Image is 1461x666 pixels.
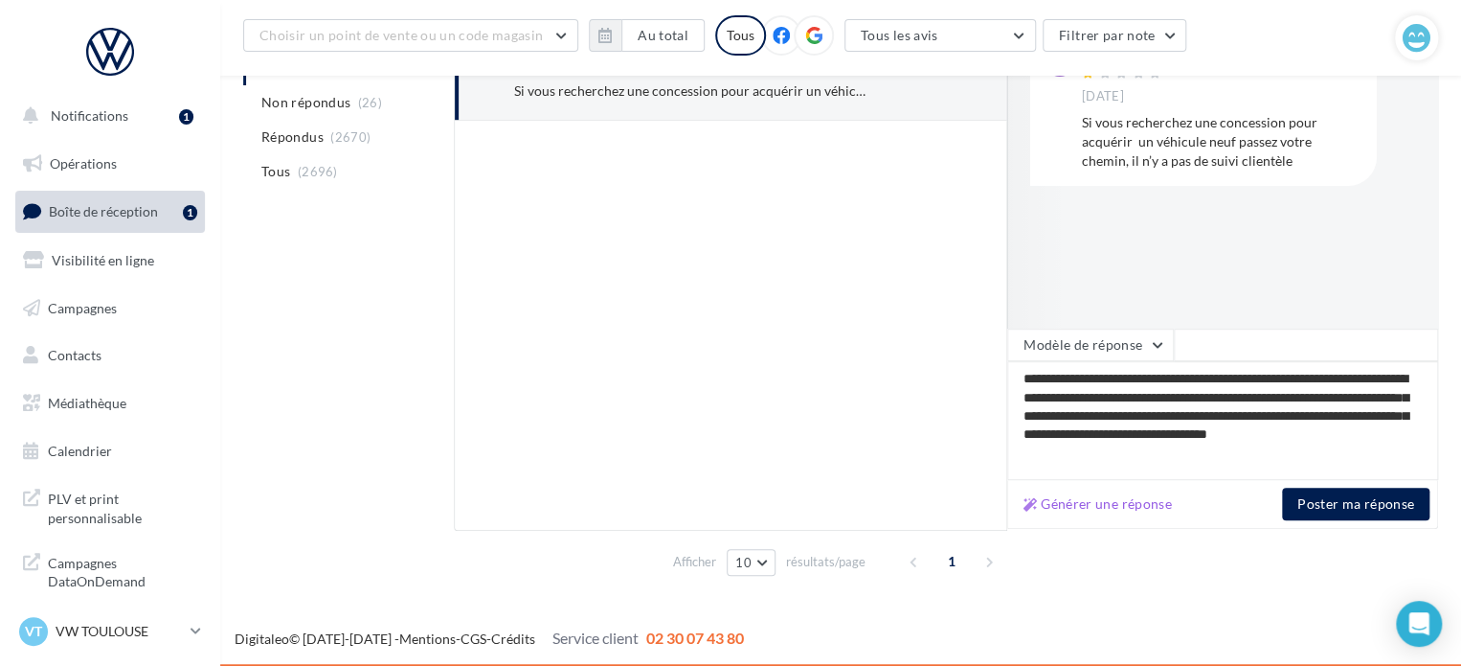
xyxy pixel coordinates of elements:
button: Choisir un point de vente ou un code magasin [243,19,578,52]
span: (2696) [298,164,338,179]
button: Générer une réponse [1016,493,1180,516]
a: Campagnes DataOnDemand [11,542,209,599]
span: VT [25,622,42,641]
span: résultats/page [786,553,865,571]
a: Calendrier [11,431,209,471]
a: VT VW TOULOUSE [15,613,205,650]
a: Opérations [11,144,209,184]
span: 10 [735,555,752,570]
span: Tous [261,162,290,181]
a: Mentions [399,631,456,647]
a: PLV et print personnalisable [11,478,209,535]
span: 1 [936,546,967,577]
button: Au total [621,19,705,52]
span: Visibilité en ligne [52,252,154,268]
div: Tous [715,15,766,56]
span: 02 30 07 43 80 [646,629,744,647]
span: Non répondus [261,93,350,112]
span: Afficher [673,553,716,571]
button: Notifications 1 [11,96,201,136]
a: Crédits [491,631,535,647]
a: Contacts [11,335,209,376]
a: CGS [461,631,486,647]
button: 10 [727,549,775,576]
span: Répondus [261,127,324,147]
span: Campagnes DataOnDemand [48,550,197,591]
span: Calendrier [48,443,112,459]
span: Opérations [50,155,117,172]
span: Tous les avis [861,27,938,43]
a: Médiathèque [11,383,209,424]
span: Notifications [51,107,128,124]
div: 1 [183,205,197,220]
p: VW TOULOUSE [56,622,183,641]
div: Open Intercom Messenger [1396,601,1442,647]
span: (2670) [330,129,371,145]
span: PLV et print personnalisable [48,486,197,527]
a: Boîte de réception1 [11,191,209,232]
a: Digitaleo [235,631,289,647]
span: Campagnes [48,299,117,315]
button: Modèle de réponse [1007,329,1174,361]
span: Service client [552,629,639,647]
button: Poster ma réponse [1282,488,1429,520]
span: (26) [358,95,382,110]
button: Filtrer par note [1043,19,1187,52]
button: Au total [589,19,705,52]
span: Boîte de réception [49,203,158,219]
span: Médiathèque [48,395,126,411]
span: © [DATE]-[DATE] - - - [235,631,744,647]
span: Choisir un point de vente ou un code magasin [259,27,543,43]
div: Si vous recherchez une concession pour acquérir un véhicule neuf passez votre chemin, il n’y a pa... [514,81,865,101]
span: Contacts [48,347,101,363]
a: Campagnes [11,288,209,329]
span: [DATE] [1082,88,1124,105]
div: Si vous recherchez une concession pour acquérir un véhicule neuf passez votre chemin, il n’y a pa... [1082,113,1361,171]
div: 1 [179,109,193,125]
a: Visibilité en ligne [11,241,209,281]
button: Tous les avis [844,19,1036,52]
